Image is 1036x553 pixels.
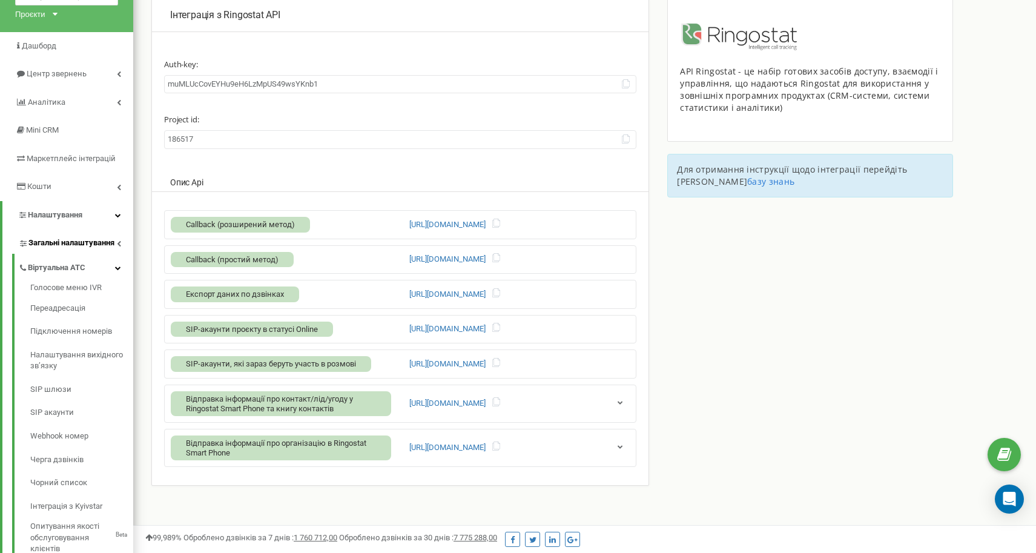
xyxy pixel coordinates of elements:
[677,164,943,188] p: Для отримання інструкції щодо інтеграції перейдіть [PERSON_NAME]
[454,533,497,542] u: 7 775 288,00
[409,289,486,300] a: [URL][DOMAIN_NAME]
[680,65,940,114] div: API Ringostat - це набір готових засобів доступу, взаємодії і управління, що надаються Ringostat ...
[409,254,486,265] a: [URL][DOMAIN_NAME]
[30,448,133,472] a: Черга дзвінків
[28,210,82,219] span: Налаштування
[186,439,366,457] span: Відправка інформації про організацію в Ringostat Smart Phone
[186,220,295,229] span: Callback (розширений метод)
[30,320,133,343] a: Підключення номерів
[294,533,337,542] u: 1 760 712,00
[30,425,133,448] a: Webhook номер
[995,485,1024,514] div: Open Intercom Messenger
[183,533,337,542] span: Оброблено дзвінків за 7 днів :
[30,343,133,378] a: Налаштування вихідного зв’язку
[186,290,284,299] span: Експорт даних по дзвінках
[26,125,59,134] span: Mini CRM
[145,533,182,542] span: 99,989%
[18,229,133,254] a: Загальні налаштування
[186,325,318,334] span: SIP-акаунти проєкту в статусі Online
[186,359,356,368] span: SIP-акаунти, які зараз беруть участь в розмові
[164,105,636,127] label: Project id:
[28,98,65,107] span: Аналiтика
[28,262,85,274] span: Віртуальна АТС
[164,75,636,94] input: Для отримання auth-key натисніть на кнопку "Генерувати"
[15,8,45,20] div: Проєкти
[170,177,203,187] span: Опис Api
[2,201,133,230] a: Налаштування
[30,471,133,495] a: Чорний список
[409,398,486,409] a: [URL][DOMAIN_NAME]
[164,50,636,72] label: Auth-key:
[30,378,133,402] a: SIP шлюзи
[27,69,87,78] span: Центр звернень
[30,282,133,297] a: Голосове меню IVR
[747,176,794,187] a: базу знань
[30,495,133,518] a: Інтеграція з Kyivstar
[339,533,497,542] span: Оброблено дзвінків за 30 днів :
[409,359,486,370] a: [URL][DOMAIN_NAME]
[409,442,486,454] a: [URL][DOMAIN_NAME]
[680,23,802,50] img: image
[30,297,133,320] a: Переадресація
[30,401,133,425] a: SIP акаунти
[22,41,56,50] span: Дашборд
[170,8,630,22] p: Інтеграція з Ringostat API
[18,254,133,279] a: Віртуальна АТС
[409,219,486,231] a: [URL][DOMAIN_NAME]
[27,154,116,163] span: Маркетплейс інтеграцій
[186,394,353,413] span: Відправка інформації про контакт/лід/угоду у Ringostat Smart Phone та книгу контактів
[28,237,114,249] span: Загальні налаштування
[409,323,486,335] a: [URL][DOMAIN_NAME]
[27,182,51,191] span: Кошти
[186,255,279,264] span: Callback (простий метод)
